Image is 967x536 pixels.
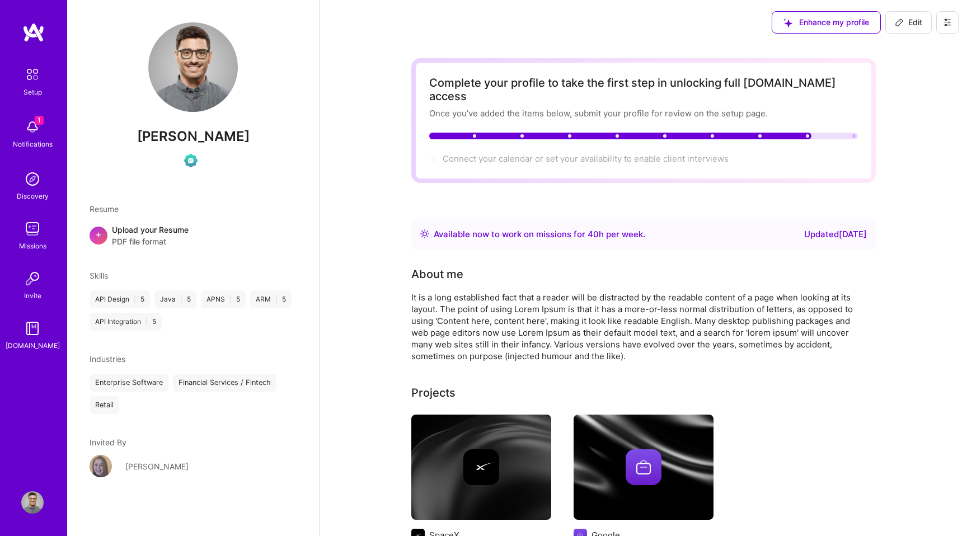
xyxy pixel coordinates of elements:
span: 1 [35,116,44,125]
span: | [275,295,278,304]
div: Setup [24,86,42,98]
div: Upload your Resume [112,224,189,247]
img: User Avatar [148,22,238,112]
div: [DOMAIN_NAME] [6,340,60,351]
div: Once you’ve added the items below, submit your profile for review on the setup page. [429,107,858,119]
img: teamwork [21,218,44,240]
span: [PERSON_NAME] [90,128,297,145]
a: User Avatar [18,491,46,514]
span: Connect your calendar or set your availability to enable client interviews [443,153,729,164]
div: It is a long established fact that a reader will be distracted by the readable content of a page ... [411,291,859,362]
img: User Avatar [21,491,44,514]
img: Evaluation Call Pending [184,154,198,167]
img: bell [21,116,44,138]
div: Discovery [17,190,49,202]
div: Retail [90,396,119,414]
img: setup [21,63,44,86]
div: Available now to work on missions for h per week . [434,228,645,241]
span: Invited By [90,438,126,447]
div: Complete your profile to take the first step in unlocking full [DOMAIN_NAME] access [429,76,858,103]
div: Invite [24,290,41,302]
img: discovery [21,168,44,190]
button: Edit [885,11,932,34]
span: | [180,295,182,304]
span: Industries [90,354,125,364]
div: API Integration 5 [90,313,162,331]
a: User Avatar[PERSON_NAME] [90,455,297,477]
span: Enhance my profile [783,17,869,28]
img: cover [574,415,713,520]
img: cover [411,415,551,520]
span: Resume [90,204,119,214]
div: API Design 5 [90,290,150,308]
div: APNS 5 [201,290,246,308]
img: Invite [21,267,44,290]
span: Skills [90,271,108,280]
div: About me [411,266,463,283]
span: + [95,228,102,240]
button: Enhance my profile [772,11,881,34]
div: Financial Services / Fintech [173,374,276,392]
div: Enterprise Software [90,374,168,392]
span: | [134,295,136,304]
img: User Avatar [90,455,112,477]
div: Notifications [13,138,53,150]
span: | [145,317,148,326]
img: guide book [21,317,44,340]
div: Updated [DATE] [804,228,867,241]
span: PDF file format [112,236,189,247]
img: logo [22,22,45,43]
i: icon SuggestedTeams [783,18,792,27]
img: Company logo [463,449,499,485]
span: Edit [895,17,922,28]
div: Missions [19,240,46,252]
div: Projects [411,384,456,401]
div: +Upload your ResumePDF file format [90,224,297,247]
div: Java 5 [154,290,196,308]
span: | [229,295,232,304]
img: Company logo [626,449,661,485]
span: 40 [588,229,599,239]
div: ARM 5 [250,290,292,308]
div: [PERSON_NAME] [125,460,189,472]
img: Availability [420,229,429,238]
